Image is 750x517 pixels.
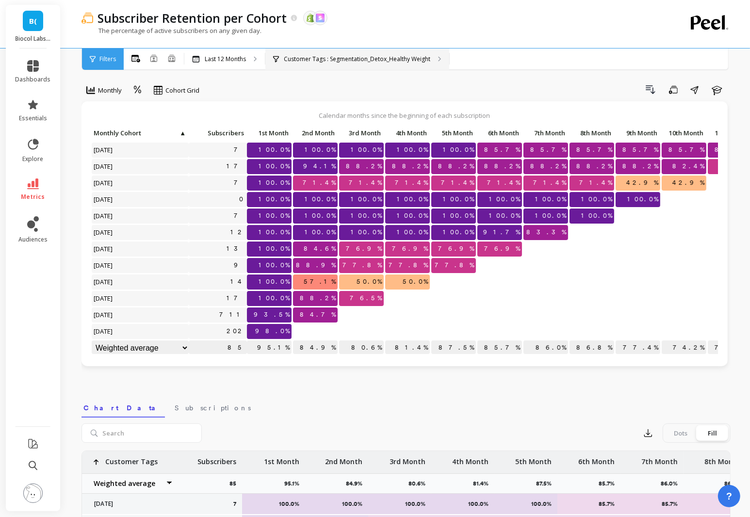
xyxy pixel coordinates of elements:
span: 100.0% [257,291,292,306]
span: 84.6% [302,242,338,256]
span: 57.1% [302,275,338,289]
a: 14 [228,275,247,289]
p: 9th Month [616,126,660,140]
span: [DATE] [92,324,115,339]
div: Toggle SortBy [569,126,615,141]
span: 71.4% [347,176,384,190]
p: Monthly Cohort [92,126,189,140]
p: 86.8% [724,480,747,487]
span: Monthly Cohort [94,129,179,137]
p: 3rd Month [339,126,384,140]
span: 88.9% [294,258,338,273]
span: 10th Month [664,129,703,137]
p: 85.7% [564,500,615,508]
span: 50.0% [401,275,430,289]
span: 100.0% [349,225,384,240]
p: 84.9% [293,340,338,355]
span: 2nd Month [295,129,335,137]
p: 86.0% [523,340,568,355]
p: Subscriber Retention per Cohort [98,10,287,26]
span: 100.0% [441,225,476,240]
span: Cohort Grid [165,86,199,95]
span: 5th Month [433,129,473,137]
p: 4th Month [385,126,430,140]
img: api.shopify.svg [306,14,315,22]
span: 11th Month [710,129,750,137]
span: [DATE] [92,242,115,256]
span: audiences [18,236,48,243]
p: 5th Month [431,126,476,140]
span: 85.7% [620,143,660,157]
p: 86.8% [570,340,614,355]
span: 100.0% [395,143,430,157]
span: 100.0% [257,242,292,256]
p: 8th Month [704,451,741,467]
p: 10th Month [662,126,706,140]
span: 4th Month [387,129,427,137]
span: 82.4% [670,159,706,174]
p: 74.2% [662,340,706,355]
span: [DATE] [92,209,115,223]
img: profile picture [23,484,43,503]
span: Subscribers [191,129,244,137]
p: 3rd Month [390,451,425,467]
span: 100.0% [625,192,660,207]
p: Calendar months since the beginning of each subscription [91,111,718,120]
span: 100.0% [257,176,292,190]
span: 76.9% [344,242,384,256]
span: essentials [19,114,47,122]
span: 85.7% [574,143,614,157]
span: 100.0% [395,192,430,207]
p: 81.4% [385,340,430,355]
p: 6th Month [477,126,522,140]
span: 76.9% [390,242,430,256]
span: 3rd Month [341,129,381,137]
span: 76.9% [436,242,476,256]
span: ▲ [179,129,186,137]
span: 100.0% [441,209,476,223]
a: 711 [217,307,247,322]
span: 88.2% [528,159,568,174]
span: [DATE] [92,258,115,273]
span: 42.9% [624,176,660,190]
p: 81.4% [473,480,494,487]
span: 9th Month [618,129,657,137]
span: 100.0% [303,192,338,207]
span: 100.0% [579,209,614,223]
span: [DATE] [92,192,115,207]
img: api.skio.svg [316,14,325,22]
div: Fill [697,425,729,441]
span: [DATE] [92,275,115,289]
span: B( [29,16,37,27]
span: 88.2% [482,159,522,174]
span: 100.0% [257,192,292,207]
span: 7th Month [525,129,565,137]
span: 88.2% [298,291,338,306]
span: 100.0% [395,225,430,240]
span: 100.0% [257,225,292,240]
p: 6th Month [578,451,615,467]
span: 85.7% [667,143,706,157]
p: 86.0% [661,480,684,487]
div: Toggle SortBy [91,126,137,141]
span: 8th Month [571,129,611,137]
p: 1st Month [264,451,299,467]
p: [DATE] [88,500,173,508]
p: Subscribers [197,451,236,467]
span: 88.2% [620,159,660,174]
span: 71.4% [439,176,476,190]
p: 77.4% [616,340,660,355]
span: 100.0% [349,192,384,207]
a: 7 [232,143,247,157]
span: 77.8% [387,258,430,273]
span: explore [23,155,44,163]
p: 85 [229,480,242,487]
p: 80.6% [339,340,384,355]
a: 17 [225,291,247,306]
span: ? [726,489,732,503]
p: Last 12 Months [205,55,246,63]
a: 9 [232,258,247,273]
span: 6th Month [479,129,519,137]
p: 2nd Month [293,126,338,140]
span: 71.4% [393,176,430,190]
